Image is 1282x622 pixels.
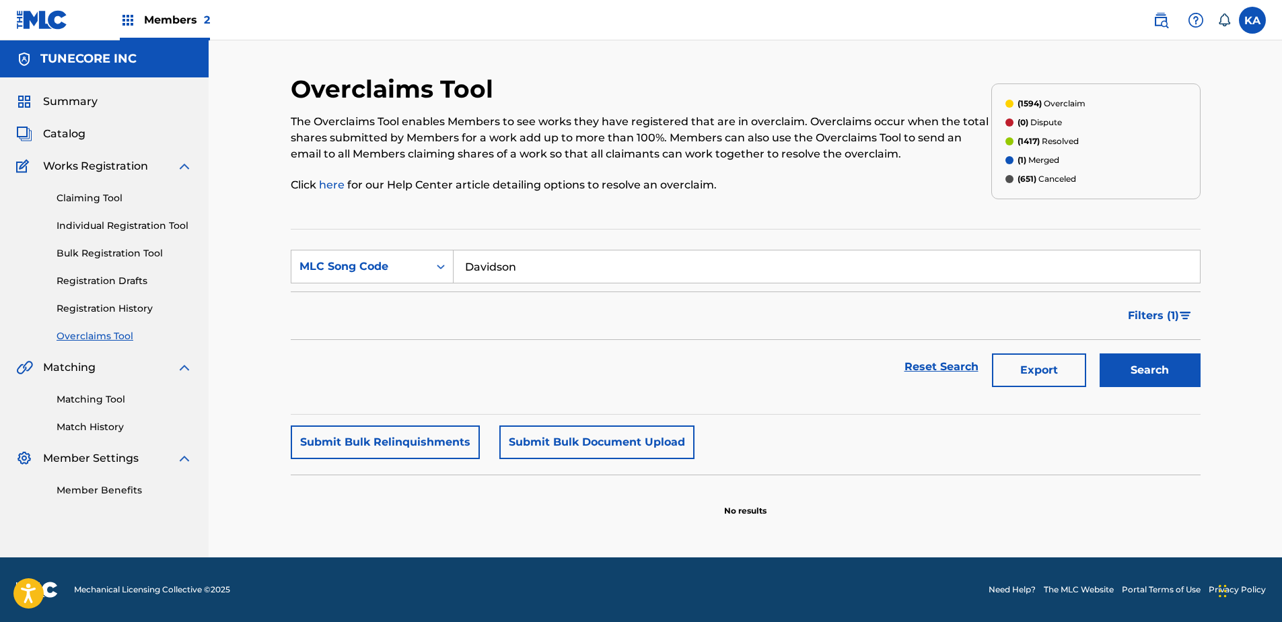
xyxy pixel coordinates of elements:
[1182,7,1209,34] div: Help
[1217,13,1231,27] div: Notifications
[291,114,991,162] p: The Overclaims Tool enables Members to see works they have registered that are in overclaim. Over...
[57,274,192,288] a: Registration Drafts
[1239,7,1266,34] div: User Menu
[16,359,33,376] img: Matching
[43,158,148,174] span: Works Registration
[16,94,32,110] img: Summary
[989,584,1036,596] a: Need Help?
[1044,584,1114,596] a: The MLC Website
[176,359,192,376] img: expand
[1219,571,1227,611] div: Drag
[319,178,347,191] a: here
[291,177,991,193] p: Click for our Help Center article detailing options to resolve an overclaim.
[1018,98,1042,108] span: (1594)
[16,94,98,110] a: SummarySummary
[1018,135,1079,147] p: Resolved
[724,489,767,517] p: No results
[57,420,192,434] a: Match History
[1018,116,1062,129] p: Dispute
[1153,12,1169,28] img: search
[176,158,192,174] img: expand
[299,258,421,275] div: MLC Song Code
[499,425,695,459] button: Submit Bulk Document Upload
[1018,155,1026,165] span: (1)
[176,450,192,466] img: expand
[16,582,58,598] img: logo
[57,191,192,205] a: Claiming Tool
[144,12,210,28] span: Members
[1209,584,1266,596] a: Privacy Policy
[57,219,192,233] a: Individual Registration Tool
[16,450,32,466] img: Member Settings
[1018,154,1059,166] p: Merged
[16,51,32,67] img: Accounts
[898,352,985,382] a: Reset Search
[43,450,139,466] span: Member Settings
[57,483,192,497] a: Member Benefits
[1018,174,1036,184] span: (651)
[992,353,1086,387] button: Export
[291,250,1201,394] form: Search Form
[57,246,192,261] a: Bulk Registration Tool
[291,425,480,459] button: Submit Bulk Relinquishments
[204,13,210,26] span: 2
[1215,557,1282,622] iframe: Chat Widget
[1100,353,1201,387] button: Search
[120,12,136,28] img: Top Rightsholders
[43,94,98,110] span: Summary
[16,126,85,142] a: CatalogCatalog
[1120,299,1201,333] button: Filters (1)
[1188,12,1204,28] img: help
[291,74,500,104] h2: Overclaims Tool
[16,158,34,174] img: Works Registration
[1018,136,1040,146] span: (1417)
[16,10,68,30] img: MLC Logo
[74,584,230,596] span: Mechanical Licensing Collective © 2025
[1128,308,1179,324] span: Filters ( 1 )
[1018,98,1085,110] p: Overclaim
[1147,7,1174,34] a: Public Search
[57,302,192,316] a: Registration History
[57,329,192,343] a: Overclaims Tool
[1180,312,1191,320] img: filter
[16,126,32,142] img: Catalog
[1244,411,1282,519] iframe: Resource Center
[1122,584,1201,596] a: Portal Terms of Use
[43,126,85,142] span: Catalog
[1018,117,1028,127] span: (0)
[57,392,192,407] a: Matching Tool
[1018,173,1076,185] p: Canceled
[43,359,96,376] span: Matching
[40,51,137,67] h5: TUNECORE INC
